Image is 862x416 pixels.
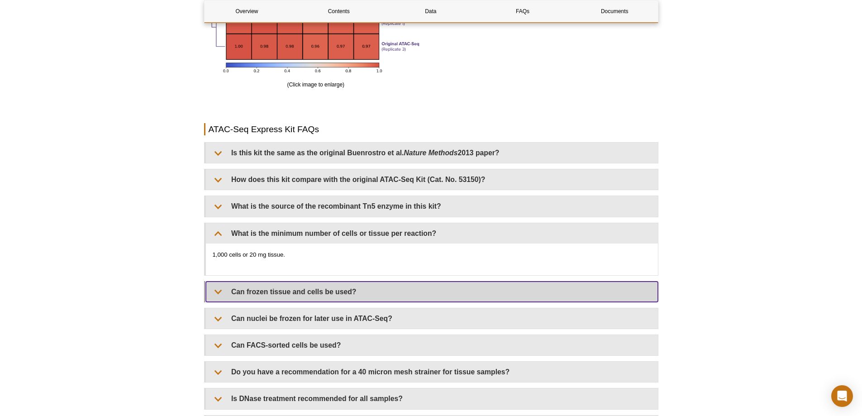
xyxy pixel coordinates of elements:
[480,0,565,22] a: FAQs
[206,362,658,382] summary: Do you have a recommendation for a 40 micron mesh strainer for tissue samples?
[206,388,658,409] summary: Is DNase treatment recommended for all samples?
[572,0,657,22] a: Documents
[404,149,457,157] em: Nature Methods
[204,123,658,135] h2: ATAC-Seq Express Kit FAQs
[205,0,290,22] a: Overview
[206,143,658,163] summary: Is this kit the same as the original Buenrostro et al.Nature Methods2013 paper?
[831,385,853,407] div: Open Intercom Messenger
[206,335,658,355] summary: Can FACS-sorted cells be used?
[206,196,658,216] summary: What is the source of the recombinant Tn5 enzyme in this kit?
[206,308,658,329] summary: Can nuclei be frozen for later use in ATAC-Seq?
[206,223,658,244] summary: What is the minimum number of cells or tissue per reaction?
[296,0,381,22] a: Contents
[388,0,473,22] a: Data
[213,250,651,259] p: 1,000 cells or 20 mg tissue.
[206,169,658,190] summary: How does this kit compare with the original ATAC-Seq Kit (Cat. No. 53150)?
[206,282,658,302] summary: Can frozen tissue and cells be used?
